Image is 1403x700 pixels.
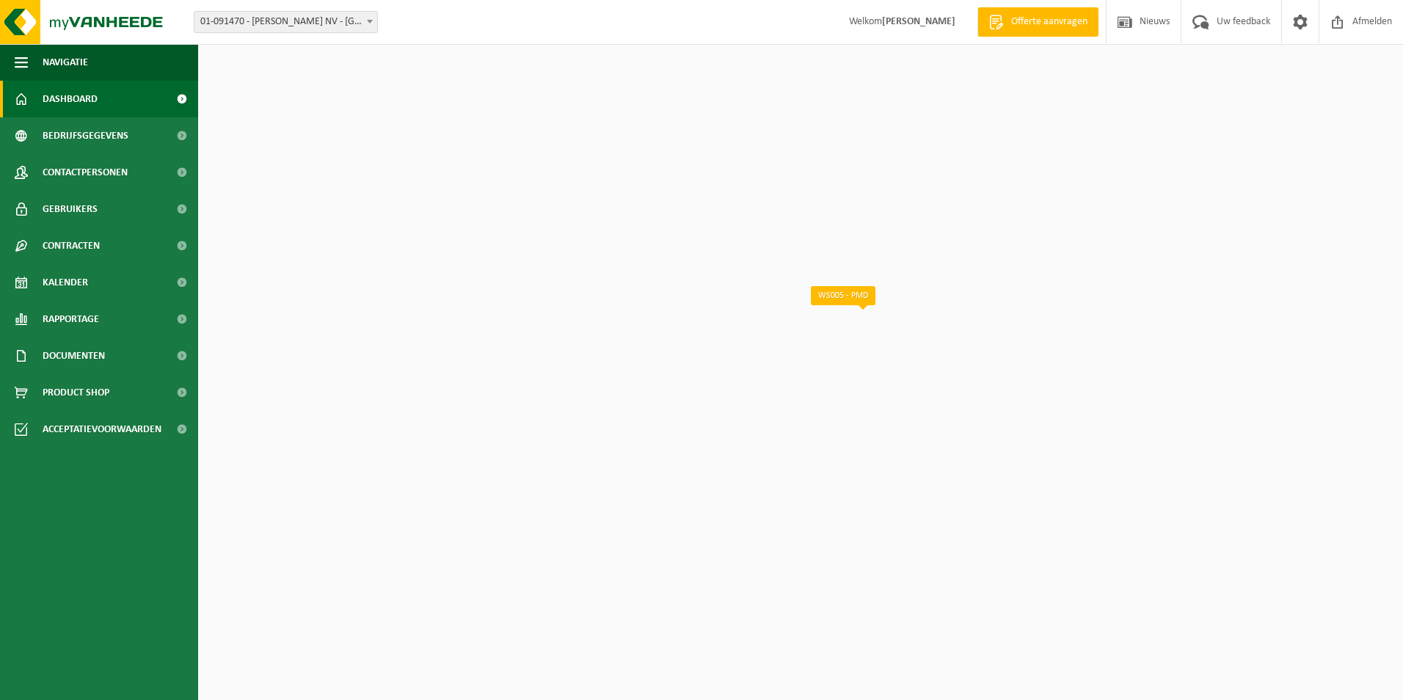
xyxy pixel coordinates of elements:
[194,11,378,33] span: 01-091470 - MYLLE H. NV - BELLEGEM
[43,191,98,227] span: Gebruikers
[882,16,955,27] strong: [PERSON_NAME]
[194,12,377,32] span: 01-091470 - MYLLE H. NV - BELLEGEM
[43,81,98,117] span: Dashboard
[1007,15,1091,29] span: Offerte aanvragen
[977,7,1098,37] a: Offerte aanvragen
[43,227,100,264] span: Contracten
[43,264,88,301] span: Kalender
[43,374,109,411] span: Product Shop
[43,411,161,448] span: Acceptatievoorwaarden
[43,154,128,191] span: Contactpersonen
[43,44,88,81] span: Navigatie
[43,301,99,338] span: Rapportage
[43,117,128,154] span: Bedrijfsgegevens
[43,338,105,374] span: Documenten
